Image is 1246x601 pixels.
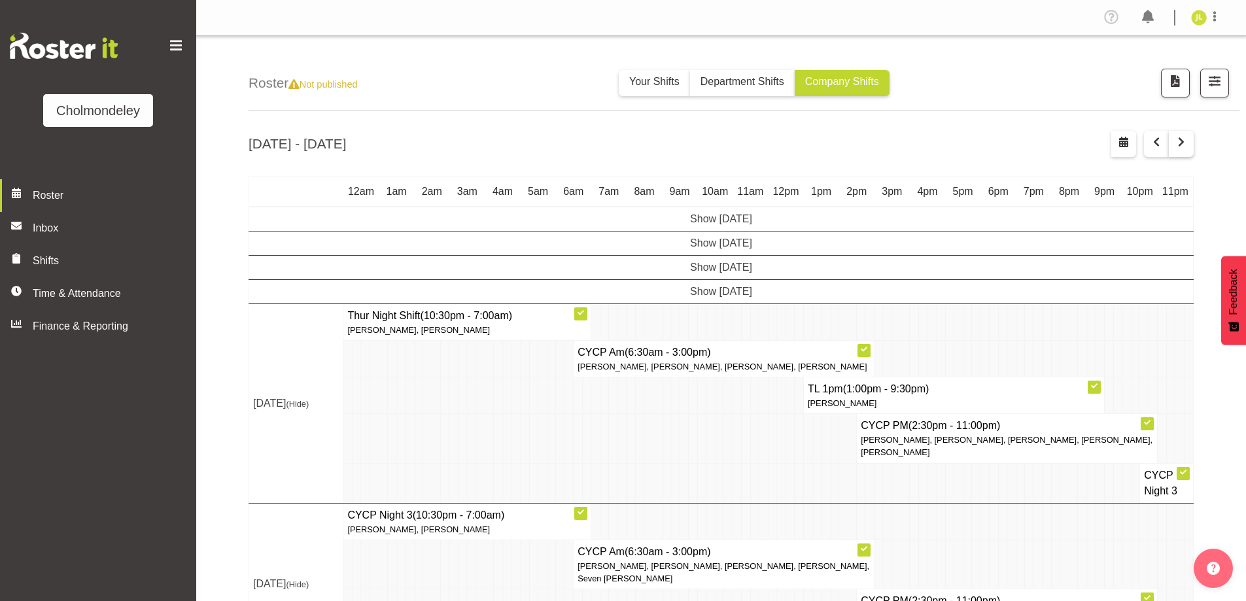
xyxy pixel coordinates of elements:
[1221,256,1246,345] button: Feedback - Show survey
[449,177,485,207] th: 3am
[843,383,929,394] span: (1:00pm - 9:30pm)
[413,509,505,521] span: (10:30pm - 7:00am)
[578,362,867,371] span: [PERSON_NAME], [PERSON_NAME], [PERSON_NAME], [PERSON_NAME]
[249,255,1194,279] td: Show [DATE]
[805,76,879,87] span: Company Shifts
[1191,10,1207,26] img: jay-lowe9524.jpg
[861,418,1153,434] h4: CYCP PM
[627,177,662,207] th: 8am
[629,76,680,87] span: Your Shifts
[347,524,490,534] span: [PERSON_NAME], [PERSON_NAME]
[1111,131,1136,157] button: Select a specific date within the roster.
[874,177,910,207] th: 3pm
[421,310,513,321] span: (10:30pm - 7:00am)
[808,398,876,408] span: [PERSON_NAME]
[980,177,1016,207] th: 6pm
[1161,69,1190,97] button: Download a PDF of the roster according to the set date range.
[625,546,711,557] span: (6:30am - 3:00pm)
[33,286,170,301] span: Time & Attendance
[33,188,190,203] span: Roster
[1051,177,1086,207] th: 8pm
[808,381,1100,397] h4: TL 1pm
[521,177,556,207] th: 5am
[697,177,733,207] th: 10am
[910,177,945,207] th: 4pm
[286,579,309,589] span: (Hide)
[733,177,768,207] th: 11am
[288,79,357,90] span: Not published
[249,73,358,93] h4: Roster
[1122,177,1158,207] th: 10pm
[578,561,869,583] span: [PERSON_NAME], [PERSON_NAME], [PERSON_NAME], [PERSON_NAME], Seven [PERSON_NAME]
[1207,562,1220,575] img: help-xxl-2.png
[625,347,711,358] span: (6:30am - 3:00pm)
[56,101,140,120] div: Cholmondeley
[619,70,690,96] button: Your Shifts
[249,231,1194,255] td: Show [DATE]
[795,70,890,96] button: Company Shifts
[1144,468,1189,499] h4: CYCP Night 3
[33,253,170,269] span: Shifts
[249,279,1194,303] td: Show [DATE]
[33,318,170,334] span: Finance & Reporting
[861,435,1152,457] span: [PERSON_NAME], [PERSON_NAME], [PERSON_NAME], [PERSON_NAME], [PERSON_NAME]
[804,177,839,207] th: 1pm
[485,177,520,207] th: 4am
[343,177,379,207] th: 12am
[556,177,591,207] th: 6am
[347,507,587,523] h4: CYCP Night 3
[286,399,309,409] span: (Hide)
[945,177,980,207] th: 5pm
[249,133,346,154] h2: [DATE] - [DATE]
[249,207,1194,232] td: Show [DATE]
[10,33,118,59] img: Rosterit website logo
[768,177,803,207] th: 12pm
[578,544,870,560] h4: CYCP Am
[379,177,414,207] th: 1am
[414,177,449,207] th: 2am
[1016,177,1051,207] th: 7pm
[1158,177,1194,207] th: 11pm
[347,325,490,335] span: [PERSON_NAME], [PERSON_NAME]
[701,76,784,87] span: Department Shifts
[909,420,1001,431] span: (2:30pm - 11:00pm)
[1200,69,1229,97] button: Filter Shifts
[662,177,697,207] th: 9am
[347,308,587,324] h4: Thur Night Shift
[839,177,874,207] th: 2pm
[1087,177,1122,207] th: 9pm
[578,345,870,360] h4: CYCP Am
[1226,269,1241,315] span: Feedback
[33,220,190,236] span: Inbox
[249,303,343,503] td: [DATE]
[690,70,795,96] button: Department Shifts
[591,177,627,207] th: 7am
